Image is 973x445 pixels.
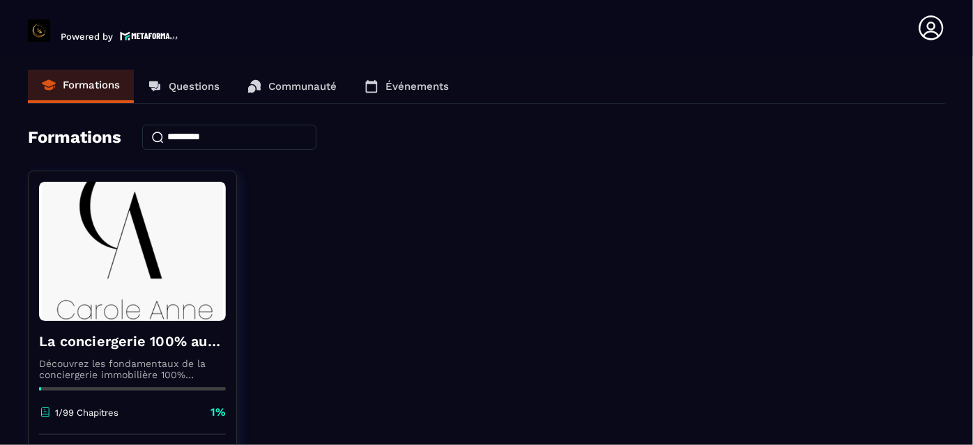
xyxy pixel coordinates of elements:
p: Formations [63,79,120,91]
p: Communauté [268,80,337,93]
p: Powered by [61,31,113,42]
a: Questions [134,70,233,103]
img: logo [120,30,178,42]
p: Découvrez les fondamentaux de la conciergerie immobilière 100% automatisée. Cette formation est c... [39,358,226,380]
img: formation-background [39,182,226,321]
a: Formations [28,70,134,103]
a: Communauté [233,70,351,103]
h4: La conciergerie 100% automatisée [39,331,226,351]
h4: Formations [28,127,121,147]
p: 1% [210,405,226,420]
p: 1/99 Chapitres [55,407,118,418]
p: Questions [169,80,220,93]
img: logo-branding [28,19,50,42]
a: Événements [351,70,463,103]
p: Événements [385,80,449,93]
